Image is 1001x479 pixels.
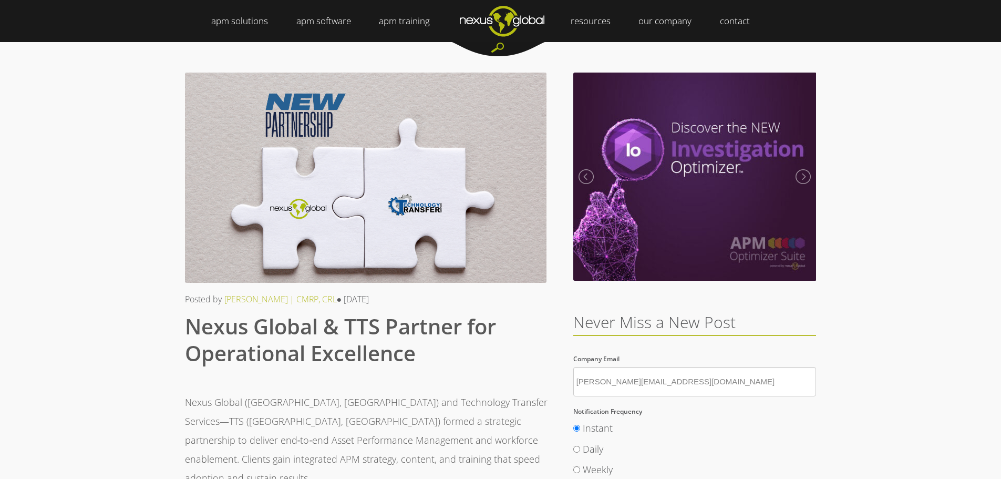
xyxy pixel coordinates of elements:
[573,354,620,363] span: Company Email
[583,422,613,434] span: Instant
[573,73,817,281] img: Meet the New Investigation Optimizer | September 2020
[185,312,496,368] span: Nexus Global & TTS Partner for Operational Excellence
[573,466,580,473] input: Weekly
[185,293,222,305] span: Posted by
[573,446,580,453] input: Daily
[583,463,613,476] span: Weekly
[573,425,580,432] input: Instant
[573,407,642,416] span: Notification Frequency
[573,367,817,396] input: Company Email
[337,293,369,305] span: ● [DATE]
[224,293,337,305] a: [PERSON_NAME] | CMRP, CRL
[583,443,603,455] span: Daily
[573,311,736,333] span: Never Miss a New Post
